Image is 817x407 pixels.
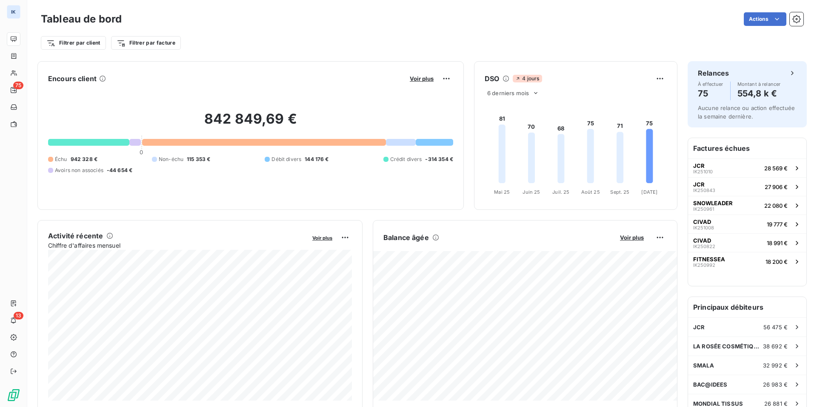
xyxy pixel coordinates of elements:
[693,343,763,350] span: LA ROSÉE COSMÉTIQUES
[688,196,806,215] button: SNOWLEADERIK25096122 080 €
[407,75,436,82] button: Voir plus
[620,234,644,241] span: Voir plus
[688,215,806,233] button: CIVADIK25100819 777 €
[744,12,786,26] button: Actions
[140,149,143,155] span: 0
[693,200,733,206] span: SNOWLEADER
[693,169,713,174] span: IK251010
[763,381,788,388] span: 26 983 €
[767,240,788,246] span: 18 991 €
[766,258,788,265] span: 18 200 €
[693,162,705,169] span: JCR
[41,36,106,50] button: Filtrer par client
[55,155,67,163] span: Échu
[159,155,183,163] span: Non-échu
[523,189,540,195] tspan: Juin 25
[494,189,510,195] tspan: Mai 25
[48,73,97,84] h6: Encours client
[111,36,181,50] button: Filtrer par facture
[763,324,788,331] span: 56 475 €
[310,234,335,241] button: Voir plus
[390,155,422,163] span: Crédit divers
[693,225,714,230] span: IK251008
[14,312,23,319] span: 13
[581,189,600,195] tspan: Août 25
[688,233,806,252] button: CIVADIK25082218 991 €
[698,82,723,87] span: À effectuer
[271,155,301,163] span: Débit divers
[41,11,122,27] h3: Tableau de bord
[71,155,97,163] span: 942 328 €
[485,73,499,84] h6: DSO
[693,244,715,249] span: IK250822
[764,400,788,407] span: 26 881 €
[641,189,657,195] tspan: [DATE]
[688,138,806,158] h6: Factures échues
[693,206,714,212] span: IK250961
[513,75,542,82] span: 4 jours
[425,155,453,163] span: -314 354 €
[7,5,20,19] div: IK
[13,82,23,89] span: 75
[693,256,725,263] span: FITNESSEA
[765,184,788,190] span: 27 906 €
[688,252,806,271] button: FITNESSEAIK25099218 200 €
[693,181,705,188] span: JCR
[693,362,714,369] span: SMALA
[693,381,727,388] span: BAC@IDEES
[737,82,781,87] span: Montant à relancer
[48,110,453,136] h2: 842 849,69 €
[552,189,569,195] tspan: Juil. 25
[305,155,329,163] span: 144 176 €
[312,235,332,241] span: Voir plus
[107,167,132,174] span: -44 654 €
[48,231,103,241] h6: Activité récente
[7,388,20,402] img: Logo LeanPay
[698,68,729,78] h6: Relances
[764,202,788,209] span: 22 080 €
[688,177,806,196] button: JCRIK25084327 906 €
[698,87,723,100] h4: 75
[383,232,429,243] h6: Balance âgée
[767,221,788,228] span: 19 777 €
[610,189,629,195] tspan: Sept. 25
[737,87,781,100] h4: 554,8 k €
[693,263,715,268] span: IK250992
[55,167,103,174] span: Avoirs non associés
[763,343,788,350] span: 38 692 €
[187,155,210,163] span: 115 353 €
[487,90,529,96] span: 6 derniers mois
[693,237,711,244] span: CIVAD
[693,188,715,193] span: IK250843
[410,75,434,82] span: Voir plus
[693,400,743,407] span: MONDIAL TISSUS
[688,158,806,177] button: JCRIK25101028 569 €
[688,297,806,317] h6: Principaux débiteurs
[693,218,711,225] span: CIVAD
[788,378,808,399] iframe: Intercom live chat
[48,241,306,250] span: Chiffre d'affaires mensuel
[764,165,788,172] span: 28 569 €
[698,105,795,120] span: Aucune relance ou action effectuée la semaine dernière.
[617,234,646,241] button: Voir plus
[763,362,788,369] span: 32 992 €
[693,324,705,331] span: JCR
